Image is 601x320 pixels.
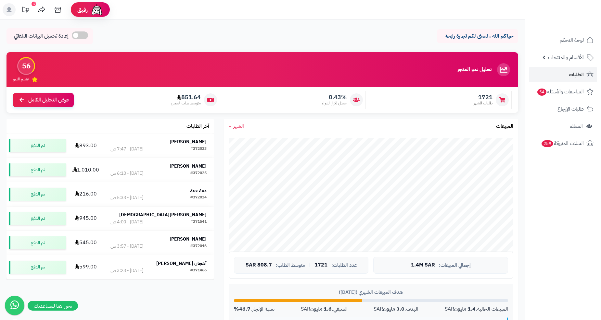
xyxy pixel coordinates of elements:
a: الطلبات [529,67,597,82]
a: العملاء [529,118,597,134]
div: #371466 [190,267,207,274]
div: #372033 [190,146,207,152]
div: [DATE] - 3:23 ص [110,267,143,274]
div: #372025 [190,170,207,177]
div: #372024 [190,195,207,201]
strong: [PERSON_NAME] [170,163,207,170]
div: تم الدفع [9,261,66,274]
div: نسبة الإنجاز: [234,305,275,313]
a: تحديثات المنصة [17,3,33,18]
div: تم الدفع [9,212,66,225]
td: 945.00 [69,207,103,231]
span: 1721 [474,94,492,101]
td: 545.00 [69,231,103,255]
td: 893.00 [69,134,103,158]
td: 216.00 [69,182,103,206]
span: 259 [542,140,553,147]
span: 1721 [314,262,327,268]
strong: [PERSON_NAME] [170,236,207,243]
span: الأقسام والمنتجات [548,53,584,62]
div: [DATE] - 7:47 ص [110,146,143,152]
span: متوسط طلب العميل [171,101,201,106]
span: إعادة تحميل البيانات التلقائي [14,32,69,40]
h3: تحليل نمو المتجر [457,67,492,73]
strong: [PERSON_NAME][DEMOGRAPHIC_DATA] [119,211,207,218]
strong: 46.7% [234,305,250,313]
div: تم الدفع [9,236,66,249]
a: طلبات الإرجاع [529,101,597,117]
a: المراجعات والأسئلة54 [529,84,597,100]
strong: أشجان [PERSON_NAME] [156,260,207,267]
div: تم الدفع [9,163,66,176]
a: عرض التحليل الكامل [13,93,74,107]
span: 851.64 [171,94,201,101]
span: 1.4M SAR [411,262,435,268]
span: لوحة التحكم [560,36,584,45]
span: 808.7 SAR [246,262,272,268]
span: 0.43% [322,94,347,101]
strong: 1.4 مليون [454,305,476,313]
span: عرض التحليل الكامل [28,96,69,104]
strong: [PERSON_NAME] [170,138,207,145]
span: متوسط الطلب: [276,263,305,268]
strong: Zoz Zoz [190,187,207,194]
div: [DATE] - 3:57 ص [110,243,143,250]
div: تم الدفع [9,188,66,201]
a: لوحة التحكم [529,32,597,48]
div: هدف المبيعات الشهري ([DATE]) [234,289,508,296]
div: المبيعات الحالية: SAR [445,305,508,313]
span: العملاء [570,122,583,131]
h3: آخر الطلبات [186,124,209,129]
div: 10 [32,2,36,6]
div: الهدف: SAR [374,305,418,313]
div: [DATE] - 4:00 ص [110,219,143,225]
a: الشهر [229,123,244,130]
span: الطلبات [569,70,584,79]
span: 54 [537,89,546,96]
div: المتبقي: SAR [301,305,348,313]
span: عدد الطلبات: [331,263,357,268]
span: طلبات الشهر [474,101,492,106]
p: حياكم الله ، نتمنى لكم تجارة رابحة [442,32,513,40]
span: معدل تكرار الشراء [322,101,347,106]
strong: 3.0 مليون [383,305,404,313]
div: تم الدفع [9,139,66,152]
span: الشهر [233,122,244,130]
a: السلات المتروكة259 [529,136,597,151]
div: #372016 [190,243,207,250]
h3: المبيعات [496,124,513,129]
div: #371541 [190,219,207,225]
span: | [309,263,311,267]
span: طلبات الإرجاع [557,104,584,113]
span: إجمالي المبيعات: [439,263,471,268]
div: [DATE] - 6:10 ص [110,170,143,177]
strong: 1.6 مليون [310,305,332,313]
div: [DATE] - 5:33 ص [110,195,143,201]
td: 599.00 [69,255,103,279]
img: ai-face.png [90,3,103,16]
span: تقييم النمو [13,77,29,82]
span: رفيق [77,6,88,14]
td: 1,010.00 [69,158,103,182]
span: السلات المتروكة [541,139,584,148]
span: المراجعات والأسئلة [537,87,584,96]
